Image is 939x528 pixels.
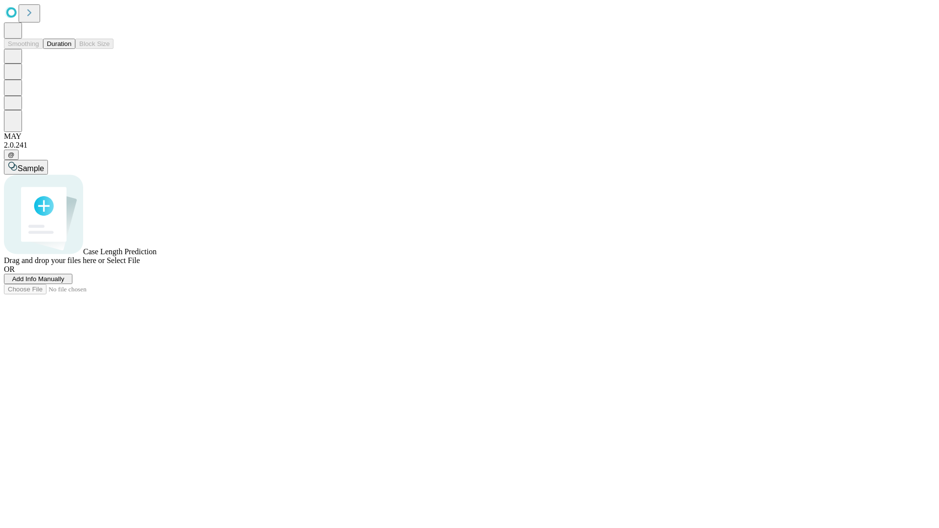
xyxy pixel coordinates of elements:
[4,160,48,175] button: Sample
[4,141,935,150] div: 2.0.241
[43,39,75,49] button: Duration
[4,274,72,284] button: Add Info Manually
[4,132,935,141] div: MAY
[75,39,113,49] button: Block Size
[107,256,140,264] span: Select File
[4,256,105,264] span: Drag and drop your files here or
[83,247,156,256] span: Case Length Prediction
[18,164,44,173] span: Sample
[4,150,19,160] button: @
[8,151,15,158] span: @
[12,275,65,283] span: Add Info Manually
[4,39,43,49] button: Smoothing
[4,265,15,273] span: OR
